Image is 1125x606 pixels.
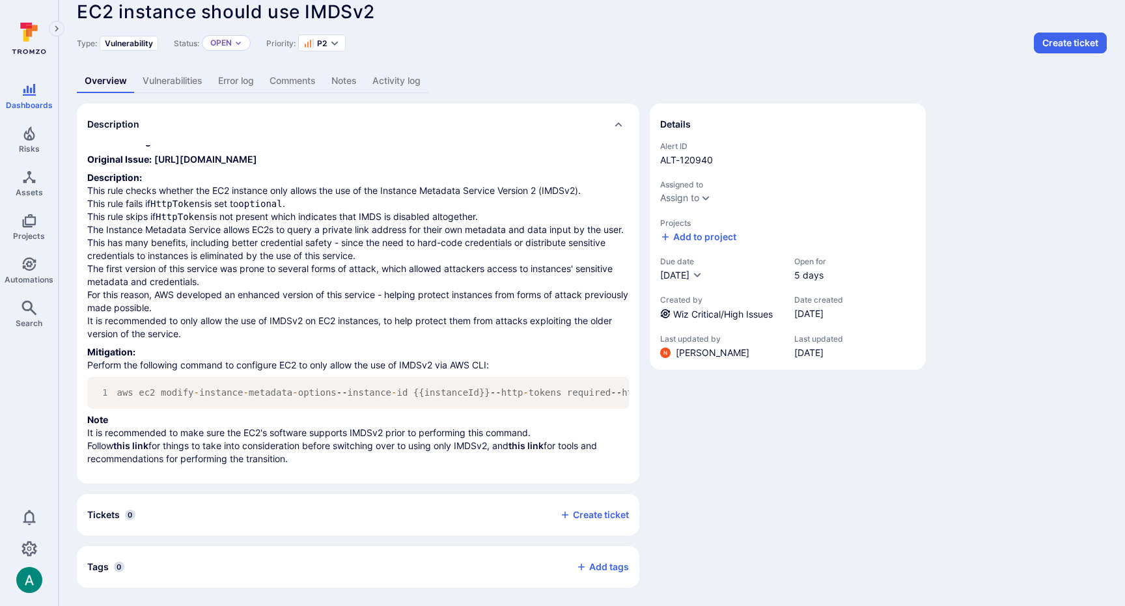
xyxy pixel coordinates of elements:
[660,230,736,243] button: Add to project
[16,187,43,197] span: Assets
[135,69,210,93] a: Vulnerabilities
[87,118,139,131] h2: Description
[19,144,40,154] span: Risks
[508,440,544,451] a: this link
[324,69,365,93] a: Notes
[238,199,282,209] code: optional
[13,231,45,241] span: Projects
[77,494,639,536] div: Collapse
[87,346,135,357] b: Mitigation:
[77,494,639,536] section: tickets card
[6,100,53,110] span: Dashboards
[16,567,42,593] div: Arjan Dehar
[194,387,199,398] span: -
[161,387,194,398] span: modify
[5,275,53,284] span: Automations
[396,387,408,398] span: id
[266,38,296,48] span: Priority:
[150,199,205,209] code: HttpTokens
[660,154,915,167] span: ALT-120940
[77,1,375,23] span: EC2 instance should use IMDSv2
[100,36,158,51] div: Vulnerability
[365,69,428,93] a: Activity log
[701,193,711,203] button: Expand dropdown
[490,387,501,398] span: --
[611,387,622,398] span: --
[794,346,843,359] span: [DATE]
[96,386,117,400] span: 1
[87,413,629,465] p: It is recommended to make sure the EC2's software supports IMDSv2 prior to performing this comman...
[660,269,702,282] button: [DATE]
[660,193,699,203] button: Assign to
[794,256,826,266] span: Open for
[660,348,671,358] img: ACg8ocIprwjrgDQnDsNSk9Ghn5p5-B8DpAKWoJ5Gi9syOE4K59tr4Q=s96-c
[77,546,639,588] div: Collapse tags
[660,218,915,228] span: Projects
[1034,33,1107,53] button: Create ticket
[234,39,242,47] button: Expand dropdown
[114,562,124,572] span: 0
[156,212,210,222] code: HttpTokens
[49,21,64,36] button: Expand navigation menu
[87,171,629,340] p: This rule checks whether the EC2 instance only allows the use of the Instance Metadata Service Ve...
[794,295,843,305] span: Date created
[210,69,262,93] a: Error log
[660,256,781,282] div: Due date field
[391,387,396,398] span: -
[292,387,298,398] span: -
[660,269,689,281] span: [DATE]
[87,508,120,521] h2: Tickets
[660,180,915,189] span: Assigned to
[660,295,781,305] span: Created by
[154,154,257,165] a: [URL][DOMAIN_NAME]
[413,387,490,398] span: {{instanceId}}
[794,269,826,282] span: 5 days
[650,103,926,370] section: details card
[660,256,781,266] span: Due date
[77,103,639,145] div: Collapse description
[174,38,199,48] span: Status:
[199,387,243,398] span: instance
[77,69,135,93] a: Overview
[16,318,42,328] span: Search
[560,509,629,521] button: Create ticket
[87,414,108,425] strong: Note
[329,38,340,48] button: Expand dropdown
[348,387,391,398] span: instance
[77,38,97,48] span: Type:
[87,346,629,372] p: Perform the following command to configure EC2 to only allow the use of IMDSv2 via AWS CLI:
[523,387,528,398] span: -
[243,387,248,398] span: -
[501,387,523,398] span: http
[529,387,562,398] span: tokens
[87,560,109,573] h2: Tags
[622,387,644,398] span: http
[673,309,773,320] a: Wiz Critical/High Issues
[87,172,142,183] b: Description:
[87,154,152,165] b: Original Issue:
[794,334,843,344] span: Last updated
[660,334,781,344] span: Last updated by
[660,348,671,358] div: Neeren Patki
[16,567,42,593] img: ACg8ocLSa5mPYBaXNx3eFu_EmspyJX0laNWN7cXOFirfQ7srZveEpg=s96-c
[125,510,135,520] span: 0
[304,38,327,48] button: P2
[337,387,348,398] span: --
[676,346,749,359] span: [PERSON_NAME]
[139,387,155,398] span: ec2
[317,38,327,48] span: P2
[77,69,1107,93] div: Alert tabs
[117,387,133,398] span: aws
[794,307,843,320] span: [DATE]
[298,387,337,398] span: options
[566,557,629,577] button: Add tags
[210,38,232,48] button: Open
[262,69,324,93] a: Comments
[660,118,691,131] h2: Details
[113,440,148,451] a: this link
[567,387,611,398] span: required
[660,141,915,151] span: Alert ID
